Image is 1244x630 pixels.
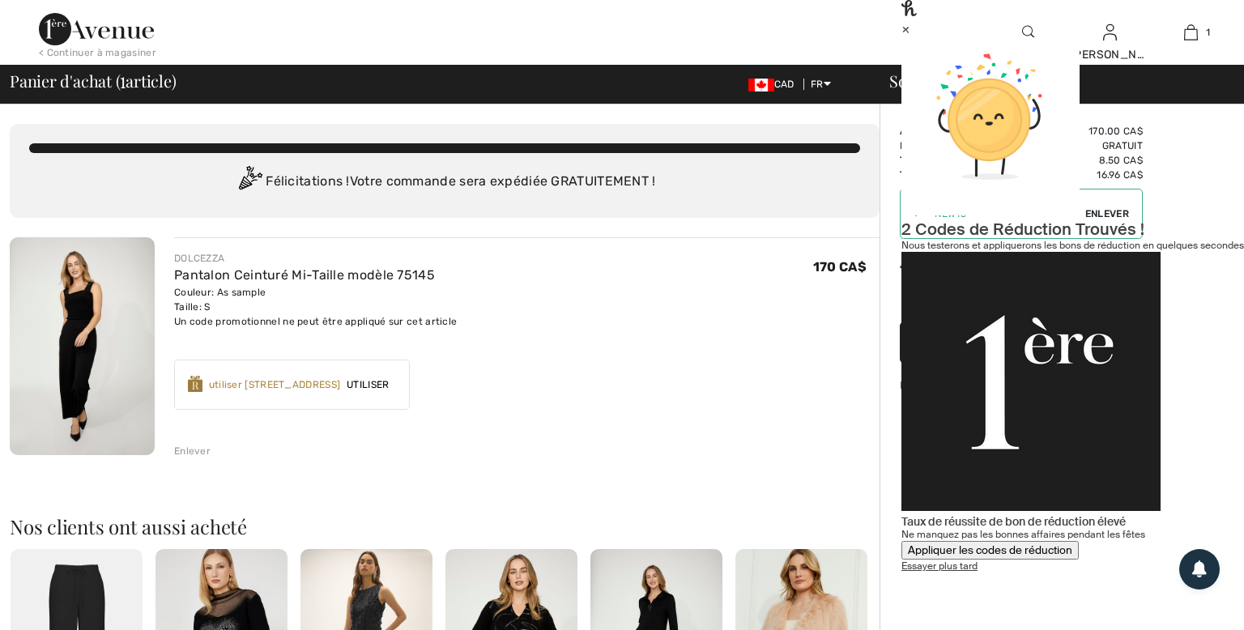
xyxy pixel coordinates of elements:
[870,73,1234,89] div: Sommaire
[813,259,867,275] span: 170 CA$
[39,45,156,60] div: < Continuer à magasiner
[944,126,948,137] span: 1
[901,206,922,221] div: ✔
[988,138,1143,153] td: Gratuit
[900,377,1143,393] div: Expédition sans interruption
[922,189,1085,238] input: Code promo
[120,69,126,90] span: 1
[174,251,457,266] div: DOLCEZZA
[233,166,266,198] img: Congratulation2.svg
[1103,24,1117,40] a: Se connecter
[10,237,155,455] img: Pantalon Ceinturé Mi-Taille modèle 75145
[10,517,880,536] h2: Nos clients ont aussi acheté
[174,444,211,458] div: Enlever
[174,285,457,314] div: Couleur: As sample Taille: S
[939,334,1097,350] span: Procédez au sommaire
[1141,581,1228,622] iframe: Ouvre un widget dans lequel vous pouvez trouver plus d’informations
[1022,23,1036,42] img: recherche
[988,245,1143,300] td: 195.46 CA$
[1151,23,1230,42] a: 1
[910,300,1143,315] div: ou 4 paiements de avec
[1085,206,1129,221] span: Enlever
[174,314,457,329] div: Un code promotionnel ne peut être appliqué sur cet article
[1206,25,1210,40] span: 1
[900,245,988,300] td: Total
[900,300,1143,321] div: ou 4 paiements de48.87 CA$avecSezzle Cliquez pour en savoir plus sur Sezzle
[900,168,988,182] td: TVQ (9.975%)
[900,138,988,153] td: Livraison
[188,376,202,392] img: Reward-Logo.svg
[10,73,177,89] span: Panier d'achat ( article)
[900,321,1143,364] button: Procédez au sommaire
[999,302,1048,313] span: 48.87 CA$
[340,377,395,392] span: Utiliser
[748,79,801,90] span: CAD
[1070,46,1149,63] div: [PERSON_NAME]
[988,153,1143,168] td: 8.50 CA$
[811,79,831,90] span: FR
[1184,23,1198,42] img: Mon panier
[988,124,1143,138] td: 170.00 CA$
[748,79,774,92] img: Canadian Dollar
[1103,23,1117,42] img: Mes infos
[29,166,860,198] div: Félicitations ! Votre commande sera expédiée GRATUITEMENT !
[988,168,1143,182] td: 16.96 CA$
[174,267,435,283] a: Pantalon Ceinturé Mi-Taille modèle 75145
[900,153,988,168] td: TPS (5%)
[900,124,988,138] td: Articles ( )
[209,377,341,392] div: utiliser [STREET_ADDRESS]
[39,13,154,45] img: 1ère Avenue
[1071,300,1130,315] img: Sezzle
